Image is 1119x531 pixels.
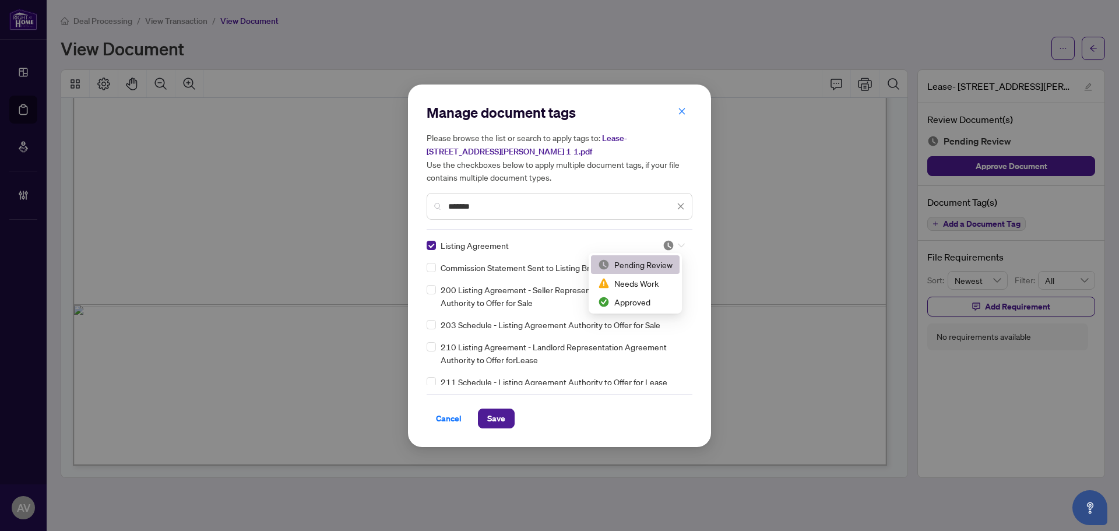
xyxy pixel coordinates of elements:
button: Open asap [1072,490,1107,525]
div: Needs Work [591,274,680,293]
button: Cancel [427,409,471,428]
img: status [598,277,610,289]
div: Needs Work [598,277,673,290]
span: 200 Listing Agreement - Seller Representation Agreement Authority to Offer for Sale [441,283,685,309]
span: close [678,107,686,115]
div: Pending Review [598,258,673,271]
span: Listing Agreement [441,239,509,252]
span: Lease- [STREET_ADDRESS][PERSON_NAME] 1 1.pdf [427,133,627,157]
div: Pending Review [591,255,680,274]
span: Commission Statement Sent to Listing Brokerage [441,261,620,274]
span: 210 Listing Agreement - Landlord Representation Agreement Authority to Offer forLease [441,340,685,366]
div: Approved [591,293,680,311]
img: status [663,240,674,251]
span: Pending Review [663,240,685,251]
h5: Please browse the list or search to apply tags to: Use the checkboxes below to apply multiple doc... [427,131,692,184]
span: Cancel [436,409,462,428]
img: status [598,296,610,308]
span: close [677,202,685,210]
span: 211 Schedule - Listing Agreement Authority to Offer for Lease [441,375,667,388]
img: status [598,259,610,270]
span: Save [487,409,505,428]
h2: Manage document tags [427,103,692,122]
button: Save [478,409,515,428]
div: Approved [598,296,673,308]
span: 203 Schedule - Listing Agreement Authority to Offer for Sale [441,318,660,331]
